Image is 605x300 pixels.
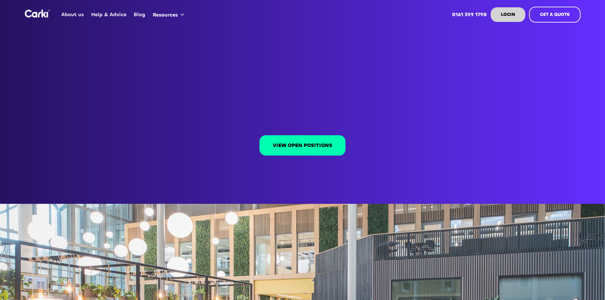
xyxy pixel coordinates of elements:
a: LOGIN [491,7,525,22]
a: VIEW OPEN POSITIONS [259,135,346,156]
a: Blog [130,2,149,27]
strong: LOGIN [501,11,515,17]
div: Resources [153,11,178,18]
a: About us [58,2,88,27]
strong: 0161 399 1798 [452,11,487,18]
strong: GET A QUOTE [540,11,570,17]
a: GET A QUOTE [529,7,581,23]
a: Help & Advice [88,2,130,27]
a: 0161 399 1798 [448,2,490,27]
img: Logo [25,10,50,17]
